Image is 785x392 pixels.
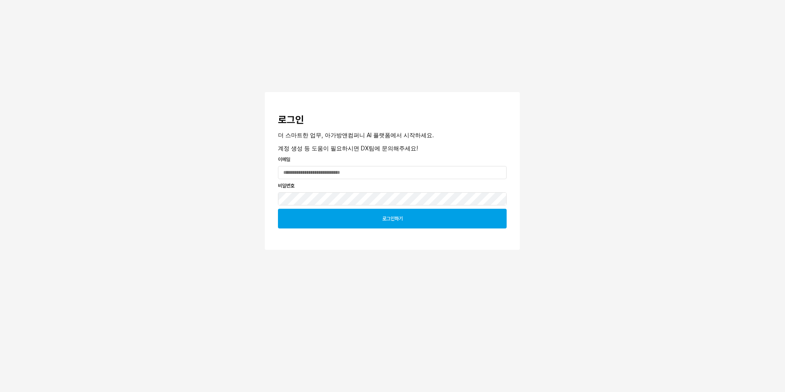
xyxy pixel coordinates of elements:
[278,182,507,189] p: 비밀번호
[278,144,507,152] p: 계정 생성 등 도움이 필요하시면 DX팀에 문의해주세요!
[278,131,507,139] p: 더 스마트한 업무, 아가방앤컴퍼니 AI 플랫폼에서 시작하세요.
[278,156,507,163] p: 이메일
[278,114,507,126] h3: 로그인
[382,215,403,222] p: 로그인하기
[278,209,507,228] button: 로그인하기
